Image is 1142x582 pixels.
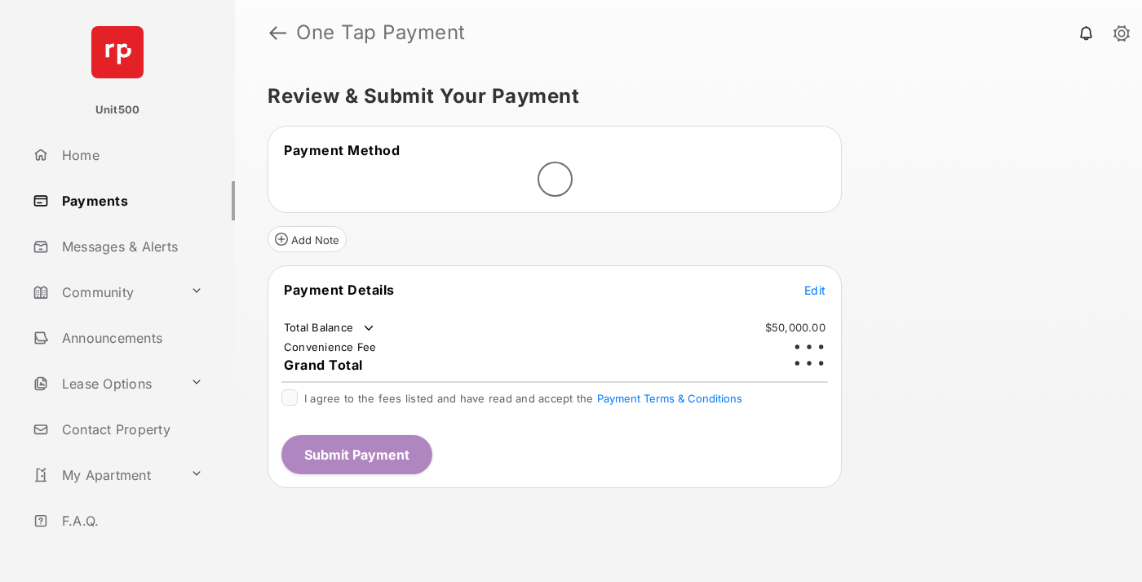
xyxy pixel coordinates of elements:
[26,410,235,449] a: Contact Property
[26,455,184,495] a: My Apartment
[597,392,742,405] button: I agree to the fees listed and have read and accept the
[804,283,826,297] span: Edit
[26,364,184,403] a: Lease Options
[284,282,395,298] span: Payment Details
[283,320,377,336] td: Total Balance
[281,435,432,474] button: Submit Payment
[26,318,235,358] a: Announcements
[95,102,140,118] p: Unit500
[26,227,235,266] a: Messages & Alerts
[268,87,1096,106] h5: Review & Submit Your Payment
[284,142,400,158] span: Payment Method
[26,501,235,540] a: F.A.Q.
[284,357,363,373] span: Grand Total
[283,340,378,354] td: Convenience Fee
[26,181,235,220] a: Payments
[804,282,826,298] button: Edit
[268,226,347,252] button: Add Note
[91,26,144,78] img: svg+xml;base64,PHN2ZyB4bWxucz0iaHR0cDovL3d3dy53My5vcmcvMjAwMC9zdmciIHdpZHRoPSI2NCIgaGVpZ2h0PSI2NC...
[26,136,235,175] a: Home
[304,392,742,405] span: I agree to the fees listed and have read and accept the
[764,320,826,335] td: $50,000.00
[296,23,466,42] strong: One Tap Payment
[26,273,184,312] a: Community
